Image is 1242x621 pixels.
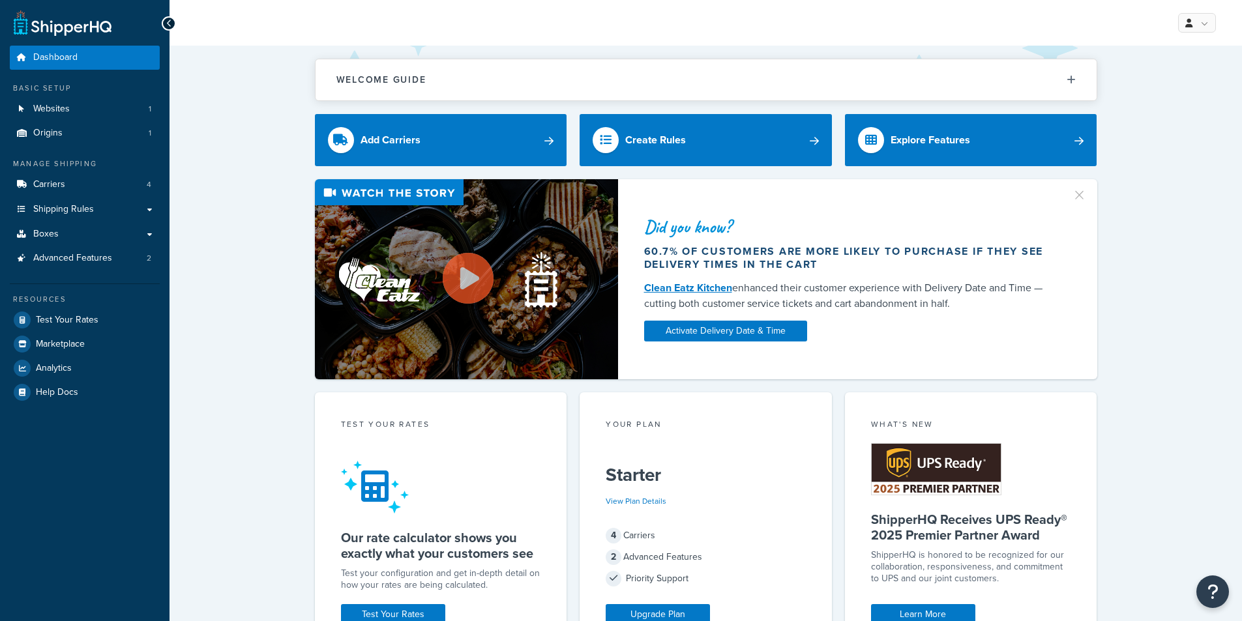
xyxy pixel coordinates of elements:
li: Carriers [10,173,160,197]
a: Help Docs [10,381,160,404]
a: Boxes [10,222,160,246]
h5: Our rate calculator shows you exactly what your customers see [341,530,541,561]
a: Advanced Features2 [10,246,160,270]
div: Add Carriers [361,131,421,149]
a: Shipping Rules [10,197,160,222]
div: Create Rules [625,131,686,149]
h5: Starter [606,465,806,485]
div: Manage Shipping [10,158,160,169]
span: Analytics [36,363,72,374]
a: Activate Delivery Date & Time [644,321,807,341]
span: 2 [147,253,151,264]
div: Resources [10,294,160,305]
a: Test Your Rates [10,308,160,332]
span: 4 [606,528,621,543]
li: Advanced Features [10,246,160,270]
a: Dashboard [10,46,160,70]
span: Carriers [33,179,65,190]
span: 2 [606,549,621,565]
span: Advanced Features [33,253,112,264]
li: Websites [10,97,160,121]
div: Your Plan [606,418,806,433]
div: Test your rates [341,418,541,433]
span: Origins [33,128,63,139]
span: Websites [33,104,70,115]
a: Carriers4 [10,173,160,197]
a: View Plan Details [606,495,666,507]
button: Welcome Guide [316,59,1097,100]
div: enhanced their customer experience with Delivery Date and Time — cutting both customer service ti... [644,280,1056,311]
a: Marketplace [10,332,160,356]
div: What's New [871,418,1071,433]
img: Video thumbnail [315,179,618,379]
a: Origins1 [10,121,160,145]
a: Add Carriers [315,114,567,166]
div: 60.7% of customers are more likely to purchase if they see delivery times in the cart [644,245,1056,271]
span: 1 [149,128,151,139]
li: Origins [10,121,160,145]
div: Carriers [606,527,806,545]
a: Explore Features [845,114,1097,166]
span: Marketplace [36,339,85,350]
h2: Welcome Guide [336,75,426,85]
div: Basic Setup [10,83,160,94]
div: Priority Support [606,570,806,588]
span: Test Your Rates [36,315,98,326]
div: Explore Features [891,131,970,149]
span: 1 [149,104,151,115]
span: Help Docs [36,387,78,398]
span: Shipping Rules [33,204,94,215]
a: Analytics [10,356,160,380]
span: Dashboard [33,52,78,63]
a: Create Rules [580,114,832,166]
div: Advanced Features [606,548,806,566]
a: Clean Eatz Kitchen [644,280,732,295]
span: 4 [147,179,151,190]
a: Websites1 [10,97,160,121]
p: ShipperHQ is honored to be recognized for our collaboration, responsiveness, and commitment to UP... [871,549,1071,585]
div: Did you know? [644,218,1056,236]
button: Open Resource Center [1196,575,1229,608]
span: Boxes [33,229,59,240]
div: Test your configuration and get in-depth detail on how your rates are being calculated. [341,568,541,591]
h5: ShipperHQ Receives UPS Ready® 2025 Premier Partner Award [871,512,1071,543]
